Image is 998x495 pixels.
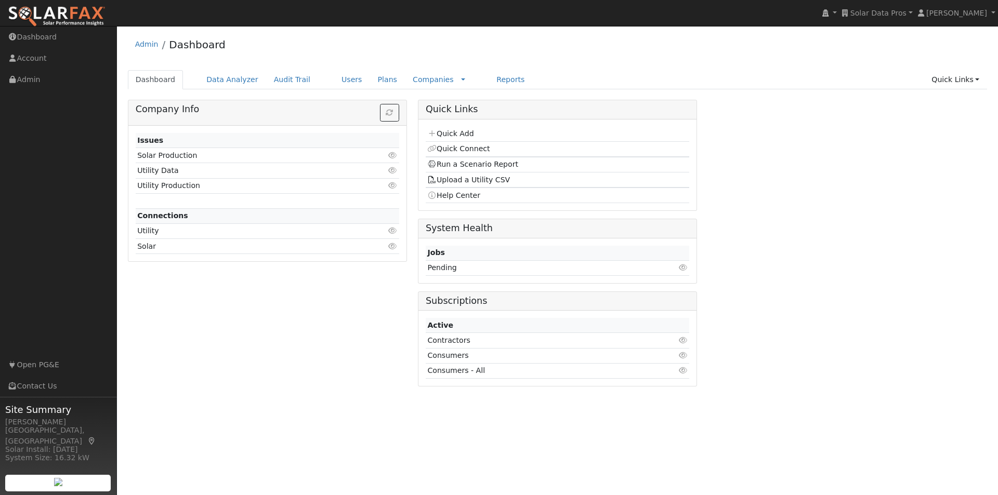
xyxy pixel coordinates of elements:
i: Click to view [388,152,398,159]
td: Contractors [426,333,644,348]
span: Solar Data Pros [850,9,907,17]
i: Click to view [388,167,398,174]
i: Click to view [678,352,688,359]
a: Reports [489,70,532,89]
i: Click to view [678,337,688,344]
div: System Size: 16.32 kW [5,452,111,463]
a: Companies [413,75,454,84]
a: Audit Trail [266,70,318,89]
a: Users [334,70,370,89]
td: Utility Data [136,163,357,178]
h5: Subscriptions [426,296,689,306]
a: Quick Links [924,70,987,89]
td: Consumers - All [426,363,644,378]
div: [GEOGRAPHIC_DATA], [GEOGRAPHIC_DATA] [5,425,111,447]
a: Data Analyzer [199,70,266,89]
h5: Company Info [136,104,399,115]
a: Run a Scenario Report [427,160,518,168]
strong: Jobs [427,248,444,257]
td: Solar [136,239,357,254]
i: Click to view [678,264,688,271]
h5: System Health [426,223,689,234]
a: Plans [370,70,405,89]
a: Quick Add [427,129,474,138]
i: Click to view [678,367,688,374]
td: Solar Production [136,148,357,163]
a: Admin [135,40,159,48]
a: Help Center [427,191,480,199]
span: Site Summary [5,403,111,417]
td: Utility Production [136,178,357,193]
a: Map [87,437,97,445]
strong: Active [427,321,453,329]
span: [PERSON_NAME] [926,9,987,17]
a: Quick Connect [427,144,490,153]
div: Solar Install: [DATE] [5,444,111,455]
a: Dashboard [169,38,226,51]
img: SolarFax [8,6,106,28]
strong: Issues [137,136,163,144]
i: Click to view [388,243,398,250]
img: retrieve [54,478,62,486]
i: Click to view [388,182,398,189]
div: [PERSON_NAME] [5,417,111,427]
h5: Quick Links [426,104,689,115]
a: Dashboard [128,70,183,89]
td: Consumers [426,348,644,363]
td: Pending [426,260,615,275]
strong: Connections [137,211,188,220]
i: Click to view [388,227,398,234]
a: Upload a Utility CSV [427,176,510,184]
td: Utility [136,223,357,238]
